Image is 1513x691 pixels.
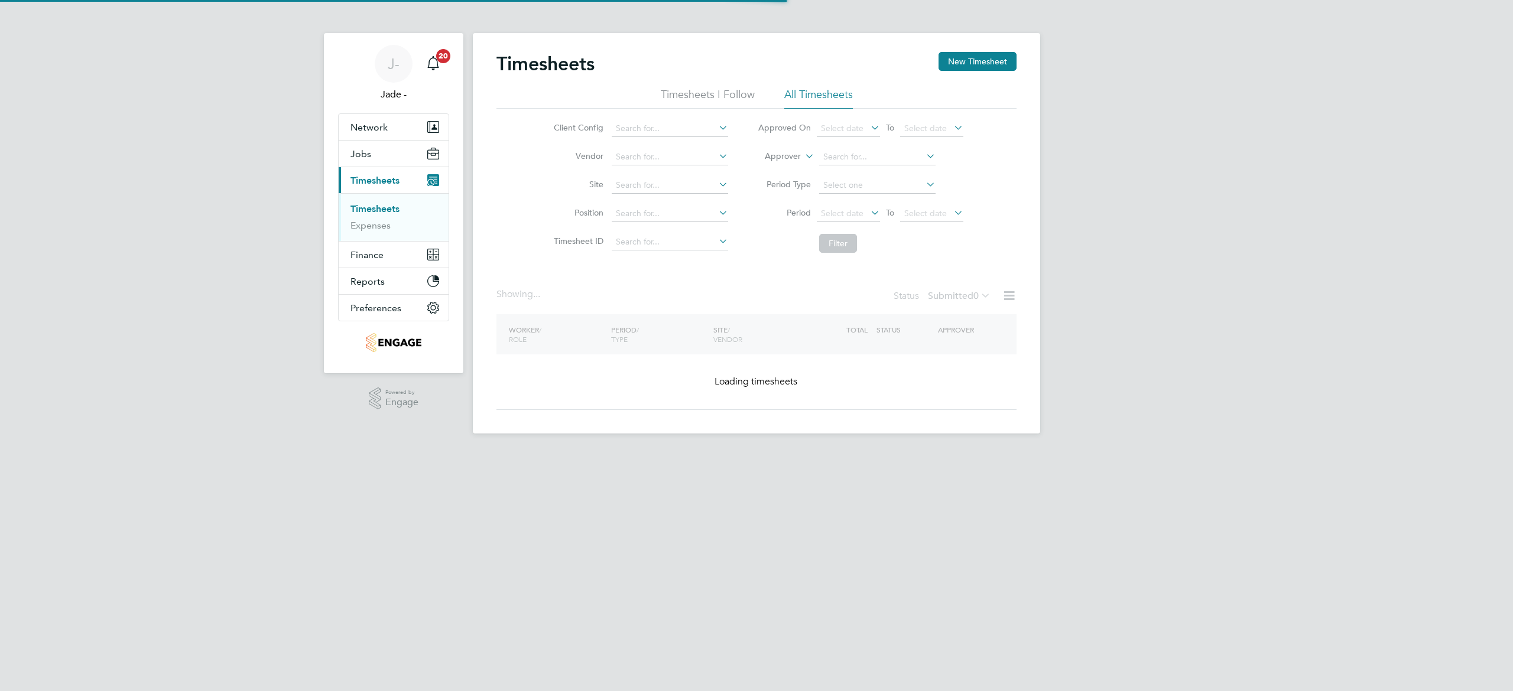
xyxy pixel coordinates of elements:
[366,333,421,352] img: thornbaker-logo-retina.png
[350,175,400,186] span: Timesheets
[338,45,449,102] a: J-Jade -
[324,33,463,373] nav: Main navigation
[339,295,449,321] button: Preferences
[612,177,728,194] input: Search for...
[819,177,936,194] input: Select one
[350,203,400,214] a: Timesheets
[928,290,991,302] label: Submitted
[350,220,391,231] a: Expenses
[550,207,603,218] label: Position
[496,52,595,76] h2: Timesheets
[939,52,1017,71] button: New Timesheet
[758,122,811,133] label: Approved On
[385,387,418,397] span: Powered by
[339,193,449,241] div: Timesheets
[533,288,540,300] span: ...
[350,148,371,159] span: Jobs
[350,249,384,260] span: Finance
[339,167,449,193] button: Timesheets
[338,87,449,102] span: Jade -
[612,149,728,165] input: Search for...
[612,206,728,222] input: Search for...
[385,397,418,408] span: Engage
[904,123,947,133] span: Select date
[821,123,863,133] span: Select date
[882,205,898,220] span: To
[339,114,449,140] button: Network
[339,242,449,268] button: Finance
[894,288,993,305] div: Status
[550,122,603,133] label: Client Config
[973,290,979,302] span: 0
[784,87,853,109] li: All Timesheets
[758,207,811,218] label: Period
[421,45,445,83] a: 20
[350,122,388,133] span: Network
[904,208,947,219] span: Select date
[758,179,811,190] label: Period Type
[436,49,450,63] span: 20
[550,236,603,246] label: Timesheet ID
[550,151,603,161] label: Vendor
[612,234,728,250] input: Search for...
[819,234,857,253] button: Filter
[350,302,401,314] span: Preferences
[819,149,936,165] input: Search for...
[821,208,863,219] span: Select date
[748,151,801,162] label: Approver
[612,120,728,137] input: Search for...
[661,87,755,109] li: Timesheets I Follow
[882,120,898,135] span: To
[339,141,449,167] button: Jobs
[350,276,385,287] span: Reports
[388,56,400,71] span: J-
[338,333,449,352] a: Go to home page
[496,288,543,301] div: Showing
[550,179,603,190] label: Site
[339,268,449,294] button: Reports
[369,387,419,410] a: Powered byEngage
